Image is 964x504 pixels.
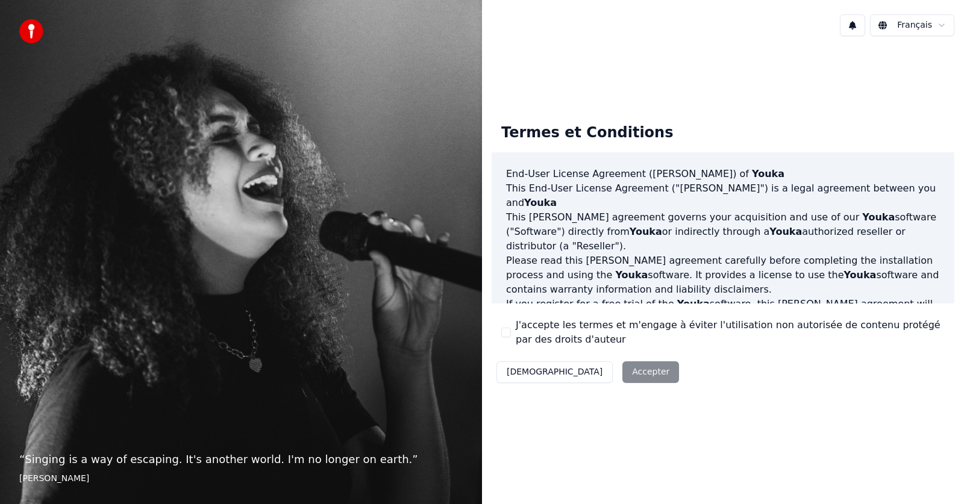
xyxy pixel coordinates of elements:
span: Youka [862,211,895,223]
span: Youka [630,226,662,237]
span: Youka [615,269,648,281]
div: Termes et Conditions [492,114,683,152]
span: Youka [677,298,710,310]
footer: [PERSON_NAME] [19,473,463,485]
h3: End-User License Agreement ([PERSON_NAME]) of [506,167,940,181]
span: Youka [843,269,876,281]
p: Please read this [PERSON_NAME] agreement carefully before completing the installation process and... [506,254,940,297]
p: “ Singing is a way of escaping. It's another world. I'm no longer on earth. ” [19,451,463,468]
img: youka [19,19,43,43]
button: [DEMOGRAPHIC_DATA] [496,361,613,383]
span: Youka [524,197,557,208]
p: If you register for a free trial of the software, this [PERSON_NAME] agreement will also govern t... [506,297,940,355]
p: This End-User License Agreement ("[PERSON_NAME]") is a legal agreement between you and [506,181,940,210]
p: This [PERSON_NAME] agreement governs your acquisition and use of our software ("Software") direct... [506,210,940,254]
span: Youka [769,226,802,237]
span: Youka [752,168,784,179]
label: J'accepte les termes et m'engage à éviter l'utilisation non autorisée de contenu protégé par des ... [516,318,945,347]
